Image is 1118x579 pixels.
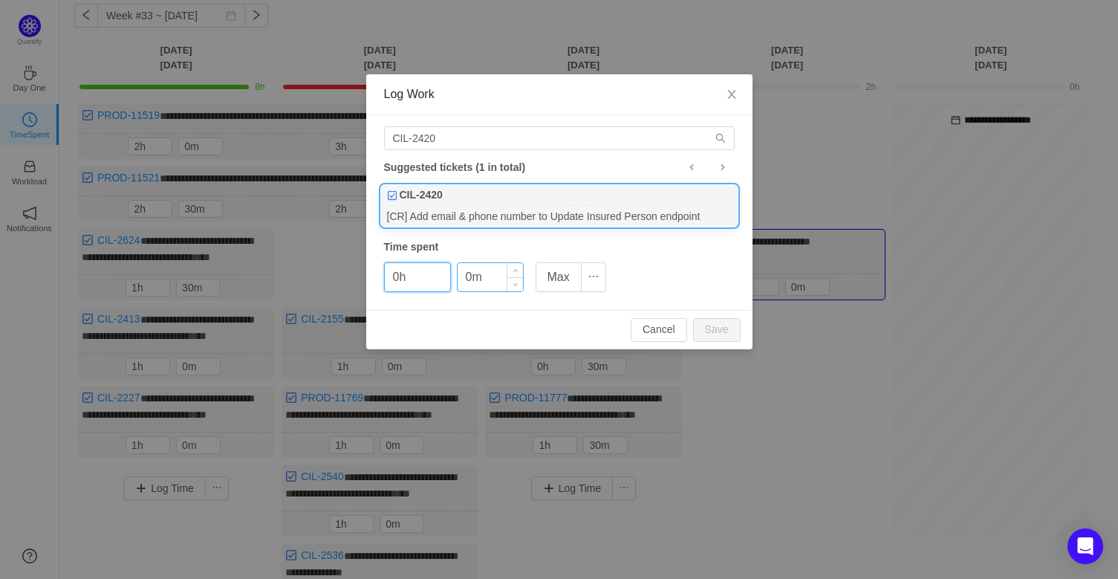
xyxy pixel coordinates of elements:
[384,86,735,103] div: Log Work
[581,262,606,292] button: icon: ellipsis
[726,88,738,100] i: icon: close
[384,126,735,150] input: Search
[693,318,741,342] button: Save
[507,277,523,291] span: Decrease Value
[384,239,735,255] div: Time spent
[711,74,753,116] button: Close
[400,187,443,203] b: CIL-2420
[1067,528,1103,564] div: Open Intercom Messenger
[536,262,582,292] button: Max
[381,206,738,226] div: [CR] Add email & phone number to Update Insured Person endpoint
[715,133,726,143] i: icon: search
[513,268,518,274] i: icon: up
[387,190,397,201] img: 10318
[507,263,523,277] span: Increase Value
[384,158,735,177] div: Suggested tickets (1 in total)
[513,282,518,287] i: icon: down
[631,318,687,342] button: Cancel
